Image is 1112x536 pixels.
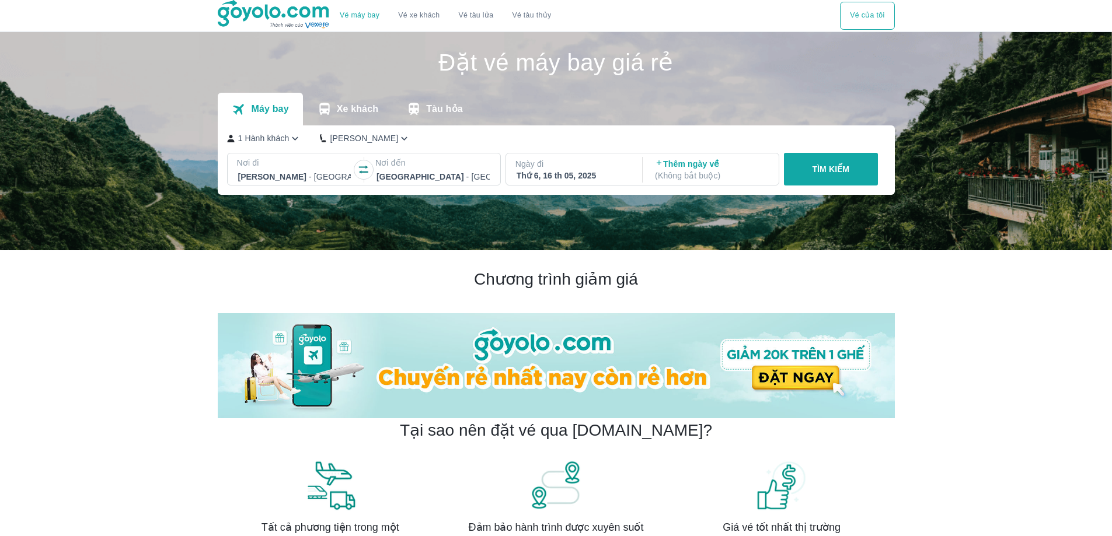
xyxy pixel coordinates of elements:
img: banner [529,460,582,511]
button: TÌM KIẾM [784,153,878,185]
p: Xe khách [337,103,378,115]
p: Tàu hỏa [426,103,463,115]
div: Thứ 6, 16 th 05, 2025 [517,170,630,181]
p: Máy bay [251,103,288,115]
p: Nơi đi [237,157,353,169]
span: Đảm bảo hành trình được xuyên suốt [469,520,644,534]
img: banner [304,460,357,511]
button: 1 Hành khách [227,132,302,145]
p: Nơi đến [375,157,491,169]
span: Giá vé tốt nhất thị trường [723,520,841,534]
a: Vé xe khách [398,11,440,20]
a: Vé máy bay [340,11,379,20]
button: Vé của tôi [840,2,894,30]
p: Ngày đi [515,158,631,170]
p: Thêm ngày về [655,158,768,181]
div: choose transportation mode [330,2,560,30]
button: Vé tàu thủy [503,2,560,30]
p: TÌM KIẾM [812,163,849,175]
span: Tất cả phương tiện trong một [262,520,399,534]
a: Vé tàu lửa [449,2,503,30]
img: banner [755,460,808,511]
img: banner-home [218,313,895,418]
h2: Chương trình giảm giá [218,269,895,290]
button: [PERSON_NAME] [320,132,410,145]
h1: Đặt vé máy bay giá rẻ [218,51,895,74]
h2: Tại sao nên đặt vé qua [DOMAIN_NAME]? [400,420,712,441]
div: transportation tabs [218,93,477,125]
p: [PERSON_NAME] [330,132,398,144]
p: ( Không bắt buộc ) [655,170,768,181]
p: 1 Hành khách [238,132,290,144]
div: choose transportation mode [840,2,894,30]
